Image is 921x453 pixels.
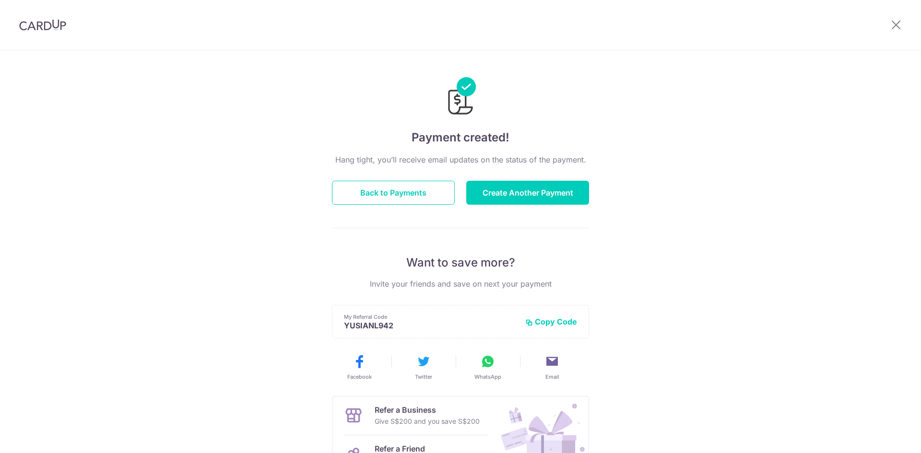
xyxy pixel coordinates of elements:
[332,154,589,165] p: Hang tight, you’ll receive email updates on the status of the payment.
[524,354,580,381] button: Email
[466,181,589,205] button: Create Another Payment
[474,373,501,381] span: WhatsApp
[460,354,516,381] button: WhatsApp
[344,321,518,330] p: YUSIANL942
[332,129,589,146] h4: Payment created!
[415,373,432,381] span: Twitter
[860,424,911,448] iframe: Opens a widget where you can find more information
[344,313,518,321] p: My Referral Code
[545,373,559,381] span: Email
[332,255,589,270] p: Want to save more?
[19,19,66,31] img: CardUp
[395,354,452,381] button: Twitter
[331,354,388,381] button: Facebook
[347,373,372,381] span: Facebook
[445,77,476,117] img: Payments
[525,317,577,326] button: Copy Code
[332,278,589,290] p: Invite your friends and save on next your payment
[332,181,455,205] button: Back to Payments
[375,404,480,416] p: Refer a Business
[375,416,480,427] p: Give S$200 and you save S$200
